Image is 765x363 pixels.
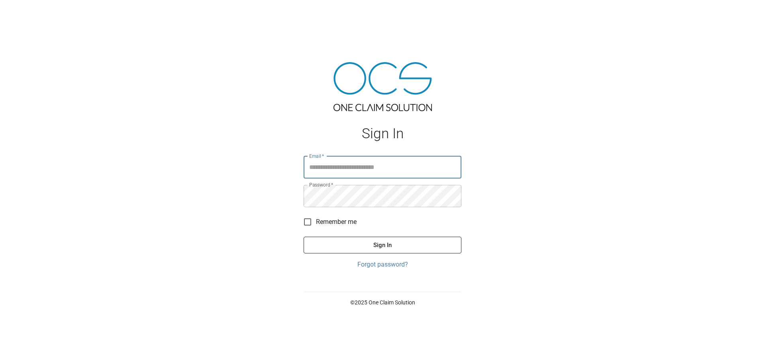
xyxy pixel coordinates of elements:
img: ocs-logo-tra.png [333,62,432,111]
a: Forgot password? [304,260,461,269]
label: Password [309,181,333,188]
h1: Sign In [304,126,461,142]
img: ocs-logo-white-transparent.png [10,5,41,21]
button: Sign In [304,237,461,253]
label: Email [309,153,324,159]
span: Remember me [316,217,357,227]
p: © 2025 One Claim Solution [304,298,461,306]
